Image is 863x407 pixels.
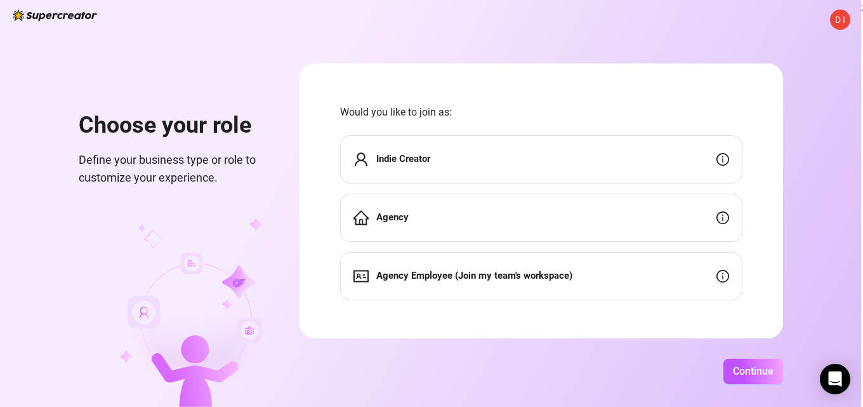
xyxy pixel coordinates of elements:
strong: Agency Employee (Join my team's workspace) [376,270,572,281]
span: info-circle [716,211,729,224]
span: Would you like to join as: [340,104,742,120]
span: home [353,210,369,225]
span: info-circle [716,153,729,166]
img: logo [13,10,97,21]
span: idcard [353,269,369,284]
div: Open Intercom Messenger [820,364,850,394]
span: info-circle [716,270,729,283]
span: Define your business type or role to customize your experience. [79,151,269,187]
span: Continue [733,365,774,377]
button: Continue [723,359,783,384]
strong: Indie Creator [376,153,430,164]
span: user [353,152,369,167]
span: D I [835,13,845,27]
strong: Agency [376,211,409,223]
h1: Choose your role [79,112,269,140]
